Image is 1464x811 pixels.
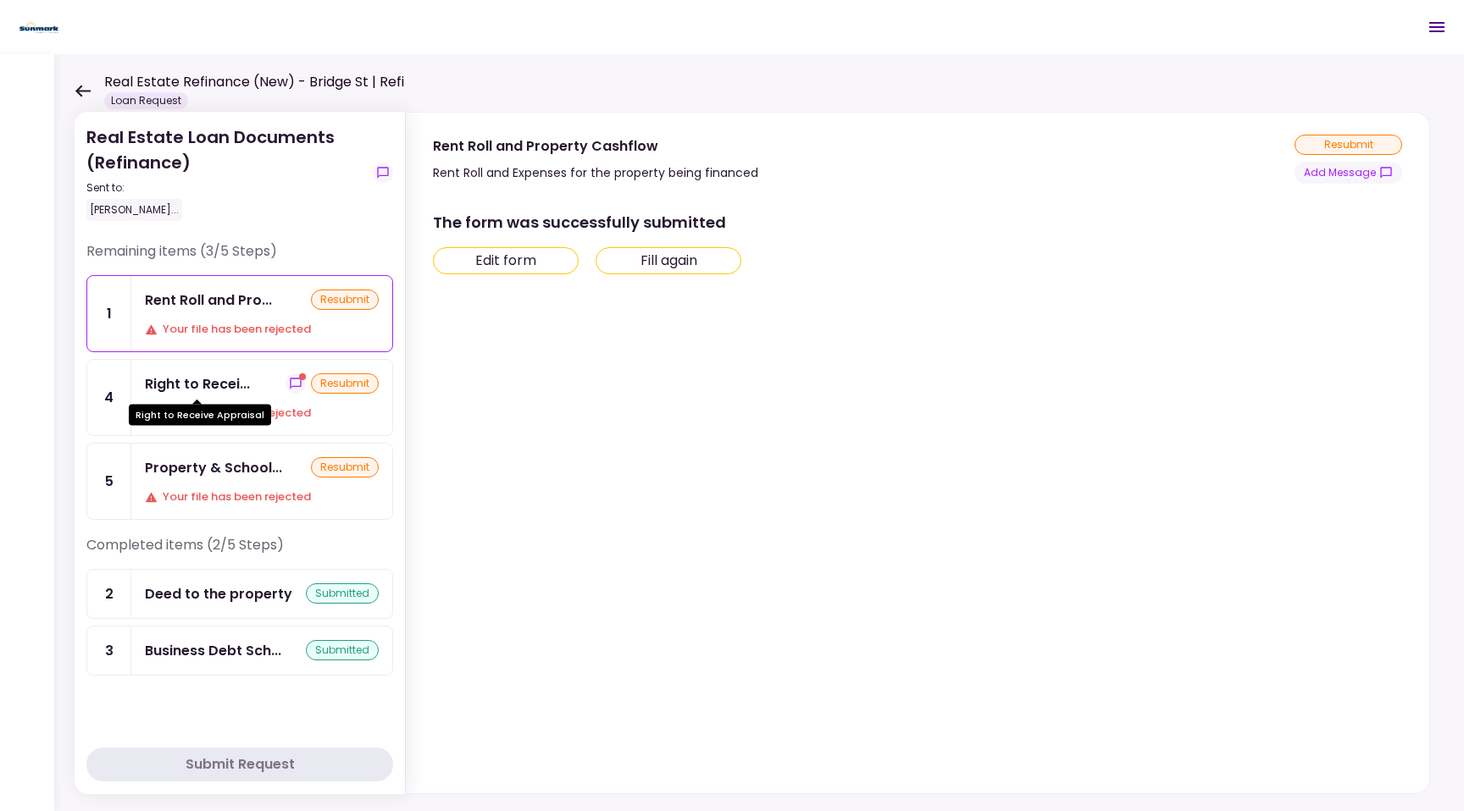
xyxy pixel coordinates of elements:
[86,748,393,781] button: Submit Request
[87,276,131,351] div: 1
[86,443,393,520] a: 5Property & School Tax BillsresubmitYour file has been rejected
[145,373,250,394] div: Right to Receive Appraisal
[596,247,741,274] button: Fill again
[17,14,62,40] img: Partner icon
[306,583,379,604] div: submitted
[104,72,404,92] h1: Real Estate Refinance (New) - Bridge St | Refi
[87,360,131,435] div: 4
[87,444,131,519] div: 5
[104,92,188,109] div: Loan Request
[145,321,379,338] div: Your file has been rejected
[1417,7,1457,47] button: Open menu
[87,626,131,675] div: 3
[145,583,292,604] div: Deed to the property
[433,211,1399,234] div: The form was successfully submitted
[86,275,393,352] a: 1Rent Roll and Property CashflowresubmitYour file has been rejected
[311,373,379,394] div: resubmit
[86,241,393,275] div: Remaining items (3/5 Steps)
[145,640,281,661] div: Business Debt Schedule
[86,569,393,619] a: 2Deed to the propertysubmitted
[186,754,295,775] div: Submit Request
[433,247,579,274] button: Edit form
[306,640,379,660] div: submitted
[1295,162,1402,184] button: show-messages
[286,373,306,394] button: show-messages
[86,359,393,436] a: 4Right to Receive Appraisalshow-messagesresubmitYour file has been rejected
[129,405,271,426] div: Right to Receive Appraisal
[86,180,366,196] div: Sent to:
[433,163,758,183] div: Rent Roll and Expenses for the property being financed
[86,124,366,221] div: Real Estate Loan Documents (Refinance)
[145,290,272,311] div: Rent Roll and Property Cashflow
[86,199,182,221] div: [PERSON_NAME]...
[1295,135,1402,155] div: resubmit
[145,457,282,478] div: Property & School Tax Bills
[87,570,131,618] div: 2
[86,626,393,676] a: 3Business Debt Schedulesubmitted
[86,535,393,569] div: Completed items (2/5 Steps)
[311,290,379,310] div: resubmit
[405,112,1430,794] div: Rent Roll and Property CashflowRent Roll and Expenses for the property being financedresubmitshow...
[373,163,393,183] button: show-messages
[433,135,758,157] div: Rent Roll and Property Cashflow
[145,488,379,505] div: Your file has been rejected
[311,457,379,477] div: resubmit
